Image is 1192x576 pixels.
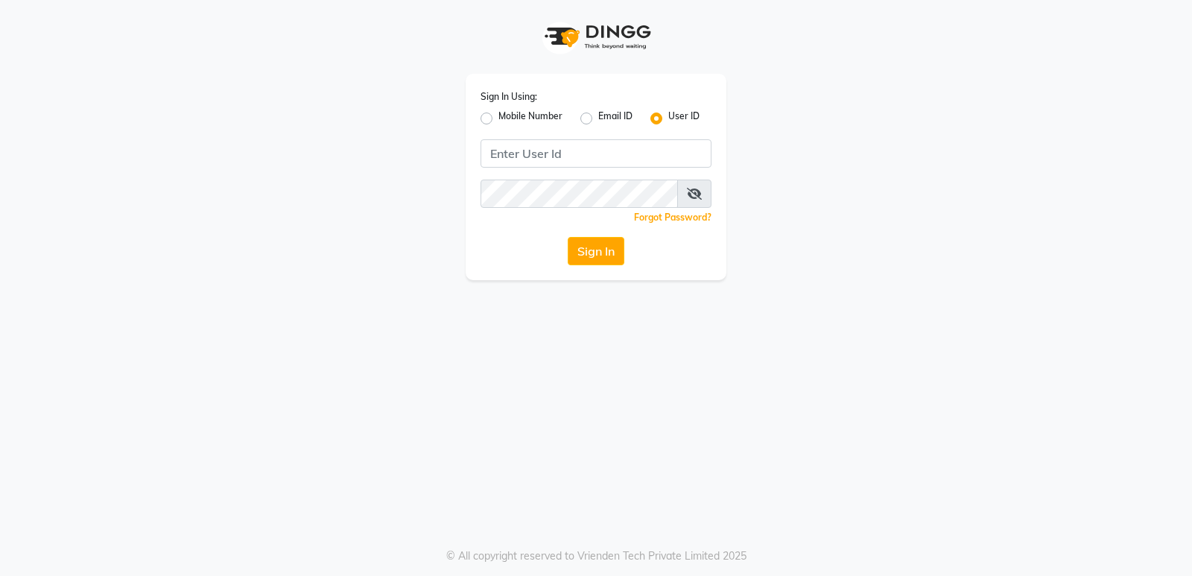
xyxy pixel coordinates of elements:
label: Email ID [598,110,633,127]
img: logo1.svg [536,15,656,59]
button: Sign In [568,237,624,265]
label: User ID [668,110,700,127]
input: Username [481,139,711,168]
input: Username [481,180,678,208]
label: Mobile Number [498,110,562,127]
label: Sign In Using: [481,90,537,104]
a: Forgot Password? [634,212,711,223]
